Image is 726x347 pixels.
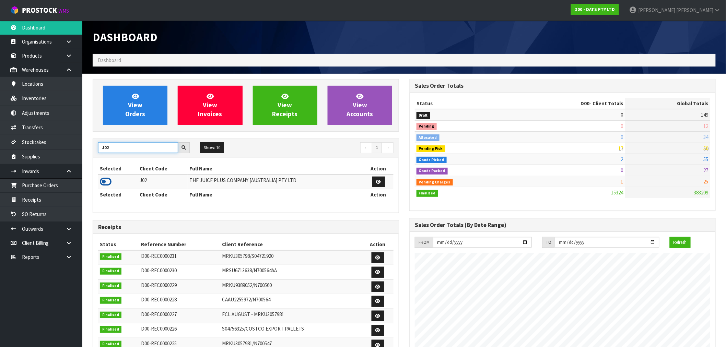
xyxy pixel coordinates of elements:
th: Client Code [138,163,188,174]
span: Finalised [100,268,121,275]
small: WMS [58,8,69,14]
span: D00 [581,100,590,107]
span: Goods Packed [417,168,448,175]
span: Pending Charges [417,179,453,186]
button: Refresh [670,237,691,248]
strong: D00 - DATS PTY LTD [575,7,615,12]
th: Client Reference [220,239,362,250]
span: 34 [704,134,709,140]
input: Search clients [98,142,178,153]
span: 0 [621,123,623,129]
th: Full Name [188,163,363,174]
span: 0 [621,167,623,173]
span: 25 [704,178,709,185]
span: Pending [417,123,437,130]
span: Finalised [100,312,121,319]
a: ViewInvoices [178,86,242,125]
th: Client Code [138,189,188,200]
span: Draft [417,112,430,119]
span: 17 [619,145,623,152]
span: Dashboard [98,57,121,63]
span: D00-REC0000230 [141,267,177,274]
div: FROM [415,237,433,248]
span: View Accounts [347,92,373,118]
span: MRKU305798/S04721920 [222,253,273,259]
th: Selected [98,163,138,174]
span: View Orders [125,92,145,118]
span: 27 [704,167,709,173]
th: Action [362,239,394,250]
span: 0 [621,134,623,140]
a: ViewReceipts [253,86,317,125]
span: ProStock [22,6,57,15]
a: ViewAccounts [328,86,392,125]
span: 50 [704,145,709,152]
span: Finalised [417,190,438,197]
span: Finalised [100,297,121,304]
h3: Sales Order Totals (By Date Range) [415,222,710,228]
span: MRKU3057981/N700547 [222,340,272,347]
span: Finalised [100,253,121,260]
span: Pending Pick [417,145,445,152]
span: CAAU2255972/N700564 [222,296,270,303]
span: View Receipts [272,92,298,118]
th: Full Name [188,189,363,200]
img: cube-alt.png [10,6,19,14]
span: [PERSON_NAME] [638,7,675,13]
a: → [382,142,394,153]
span: 55 [704,156,709,163]
th: Reference Number [139,239,220,250]
span: Finalised [100,326,121,333]
span: D00-REC0000227 [141,311,177,318]
span: 0 [621,111,623,118]
div: TO [542,237,555,248]
span: 149 [701,111,709,118]
span: 2 [621,156,623,163]
h3: Receipts [98,224,394,230]
span: D00-REC0000225 [141,340,177,347]
span: [PERSON_NAME] [676,7,713,13]
span: Allocated [417,134,440,141]
span: Dashboard [93,30,157,44]
th: Action [363,189,394,200]
a: ViewOrders [103,86,167,125]
th: Selected [98,189,138,200]
span: 383209 [694,189,709,196]
th: Global Totals [625,98,710,109]
span: D00-REC0000228 [141,296,177,303]
th: Status [415,98,512,109]
a: 1 [372,142,382,153]
a: ← [360,142,372,153]
td: THE JUICE PLUS COMPANY [AUSTRALIA] PTY LTD [188,175,363,189]
span: D00-REC0000226 [141,325,177,332]
span: MRKU9389052/N700560 [222,282,272,288]
span: 15324 [611,189,623,196]
span: Finalised [100,283,121,289]
button: Show: 10 [200,142,224,153]
span: View Invoices [198,92,222,118]
nav: Page navigation [251,142,394,154]
span: 1 [621,178,623,185]
td: J02 [138,175,188,189]
span: S04756325/COSTCO EXPORT PALLETS [222,325,304,332]
span: FCL AUGUST - MRKU3057981 [222,311,284,318]
span: Goods Picked [417,157,447,164]
span: D00-REC0000229 [141,282,177,288]
a: D00 - DATS PTY LTD [571,4,619,15]
span: 12 [704,123,709,129]
th: Action [363,163,394,174]
span: MRSU6713638/N700564AA [222,267,277,274]
th: - Client Totals [512,98,625,109]
h3: Sales Order Totals [415,83,710,89]
span: D00-REC0000231 [141,253,177,259]
th: Status [98,239,139,250]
